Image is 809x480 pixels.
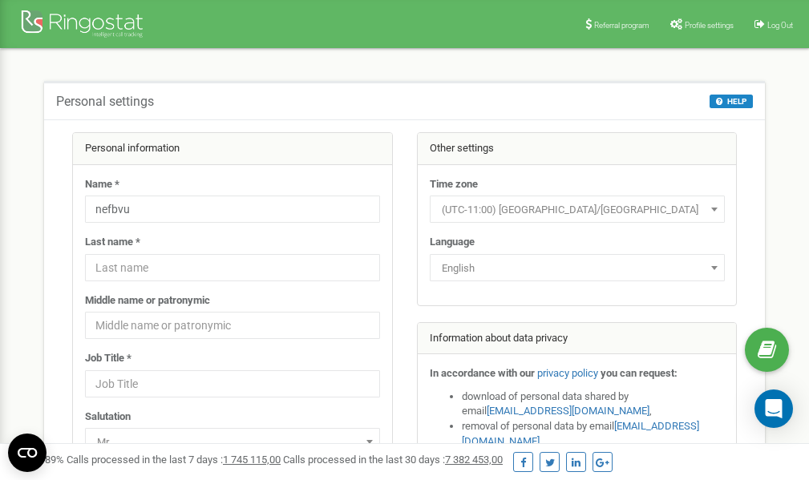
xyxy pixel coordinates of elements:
[91,431,374,454] span: Mr.
[754,389,793,428] div: Open Intercom Messenger
[85,196,380,223] input: Name
[462,389,725,419] li: download of personal data shared by email ,
[73,133,392,165] div: Personal information
[56,95,154,109] h5: Personal settings
[430,254,725,281] span: English
[435,257,719,280] span: English
[85,235,140,250] label: Last name *
[430,196,725,223] span: (UTC-11:00) Pacific/Midway
[601,367,678,379] strong: you can request:
[445,454,503,466] u: 7 382 453,00
[67,454,281,466] span: Calls processed in the last 7 days :
[85,409,131,425] label: Salutation
[594,21,649,30] span: Referral program
[487,405,649,417] a: [EMAIL_ADDRESS][DOMAIN_NAME]
[85,293,210,309] label: Middle name or patronymic
[462,419,725,449] li: removal of personal data by email ,
[8,434,47,472] button: Open CMP widget
[430,177,478,192] label: Time zone
[537,367,598,379] a: privacy policy
[430,235,475,250] label: Language
[685,21,734,30] span: Profile settings
[85,312,380,339] input: Middle name or patronymic
[85,177,119,192] label: Name *
[430,367,535,379] strong: In accordance with our
[418,323,737,355] div: Information about data privacy
[418,133,737,165] div: Other settings
[283,454,503,466] span: Calls processed in the last 30 days :
[435,199,719,221] span: (UTC-11:00) Pacific/Midway
[767,21,793,30] span: Log Out
[85,428,380,455] span: Mr.
[223,454,281,466] u: 1 745 115,00
[85,370,380,397] input: Job Title
[85,351,131,366] label: Job Title *
[85,254,380,281] input: Last name
[710,95,753,108] button: HELP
